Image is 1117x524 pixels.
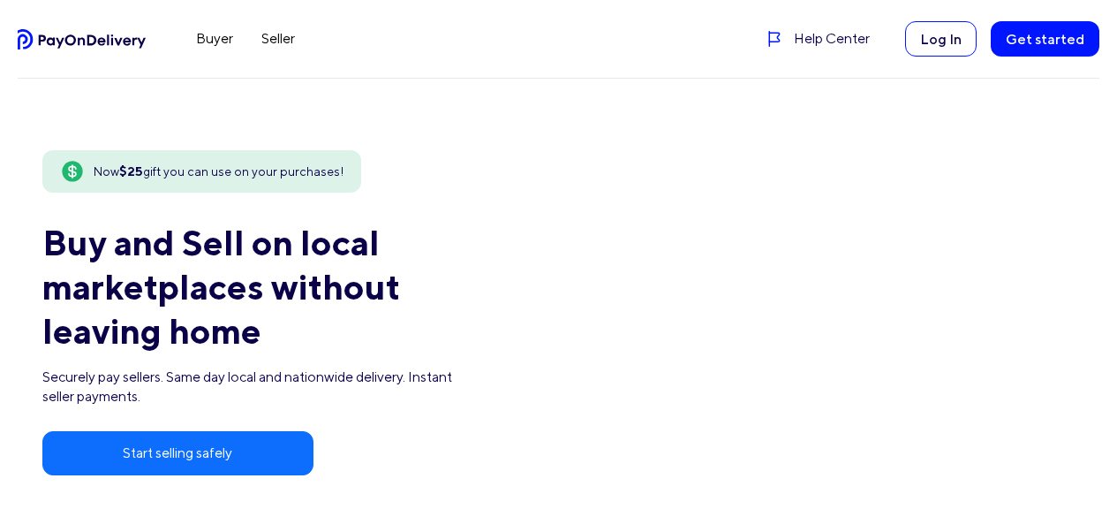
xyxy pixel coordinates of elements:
span: Help Center [794,28,870,49]
button: Log In [905,21,977,57]
a: Start selling safely [42,431,313,475]
a: Seller [247,25,309,53]
span: Now gift you can use on your purchases! [94,163,344,181]
img: Help center [766,30,783,48]
img: Start now and get $25 [60,159,85,184]
a: Buyer [182,25,247,53]
img: PayOnDelivery [18,29,147,49]
a: Help Center [766,28,871,49]
p: Securely pay sellers. Same day local and nationwide delivery. Instant seller payments. [42,368,470,406]
h1: Buy and Sell on local marketplaces without leaving home [42,221,470,353]
strong: $25 [119,164,143,178]
a: Get started [991,21,1099,57]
